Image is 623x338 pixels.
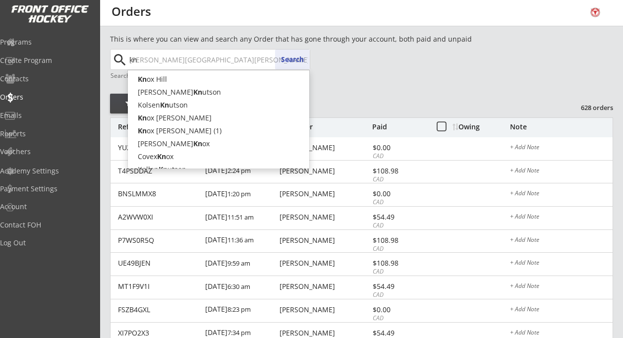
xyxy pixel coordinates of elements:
[373,214,426,221] div: $54.49
[118,144,199,151] div: YU23Y3AJ
[562,103,613,112] div: 628 orders
[510,123,613,130] div: Note
[510,237,613,245] div: + Add Note
[128,99,309,112] p: Kolsen utson
[118,168,199,174] div: T4PSDDAZ
[373,237,426,244] div: $108.98
[227,235,254,244] font: 11:36 am
[193,87,202,97] strong: Kn
[128,137,309,150] p: [PERSON_NAME] ox
[205,207,277,229] div: [DATE]
[373,245,426,253] div: CAD
[453,123,510,130] div: Owing
[280,168,370,174] div: [PERSON_NAME]
[280,190,370,197] div: [PERSON_NAME]
[118,330,199,337] div: XI7PO2X3
[118,260,199,267] div: UE49BJEN
[205,299,277,322] div: [DATE]
[128,150,309,163] p: Covex ox
[373,198,426,207] div: CAD
[373,268,426,276] div: CAD
[280,330,370,337] div: [PERSON_NAME]
[110,99,167,109] div: Filter
[373,306,426,313] div: $0.00
[205,253,277,275] div: [DATE]
[127,50,310,69] input: Start typing name...
[373,152,426,161] div: CAD
[280,123,370,130] div: Organizer
[138,113,147,122] strong: Kn
[193,139,202,148] strong: Kn
[280,144,370,151] div: [PERSON_NAME]
[118,190,199,197] div: BNSLMMX8
[227,166,251,175] font: 2:24 pm
[373,190,426,197] div: $0.00
[138,74,147,84] strong: Kn
[280,260,370,267] div: [PERSON_NAME]
[280,237,370,244] div: [PERSON_NAME]
[510,330,613,338] div: + Add Note
[510,283,613,291] div: + Add Note
[128,163,309,176] p: Kallen utson
[128,86,309,99] p: [PERSON_NAME] utson
[275,50,310,69] button: Search
[373,314,426,323] div: CAD
[118,306,199,313] div: FSZB4GXL
[112,52,128,68] button: search
[128,124,309,137] p: ox [PERSON_NAME] (1)
[373,291,426,299] div: CAD
[373,175,426,184] div: CAD
[510,190,613,198] div: + Add Note
[159,165,168,174] strong: Kn
[227,328,251,337] font: 7:34 pm
[510,306,613,314] div: + Add Note
[205,183,277,206] div: [DATE]
[227,189,251,198] font: 1:20 pm
[373,330,426,337] div: $54.49
[110,34,528,44] div: This is where you can view and search any Order that has gone through your account, both paid and...
[510,168,613,175] div: + Add Note
[280,306,370,313] div: [PERSON_NAME]
[128,73,309,86] p: ox Hill
[227,213,254,222] font: 11:51 am
[280,283,370,290] div: [PERSON_NAME]
[118,214,199,221] div: A2WVW0XI
[160,100,169,110] strong: Kn
[138,126,147,135] strong: Kn
[280,214,370,221] div: [PERSON_NAME]
[227,259,250,268] font: 9:59 am
[373,144,426,151] div: $0.00
[510,260,613,268] div: + Add Note
[118,123,199,130] div: Reference #
[373,222,426,230] div: CAD
[118,283,199,290] div: MT1F9V1I
[205,161,277,183] div: [DATE]
[510,214,613,222] div: + Add Note
[373,168,426,174] div: $108.98
[128,112,309,124] p: ox [PERSON_NAME]
[373,260,426,267] div: $108.98
[118,237,199,244] div: P7WS0R5Q
[227,282,250,291] font: 6:30 am
[111,72,139,79] div: Search by
[227,305,251,314] font: 8:23 pm
[205,276,277,298] div: [DATE]
[510,144,613,152] div: + Add Note
[157,152,166,161] strong: Kn
[372,123,426,130] div: Paid
[205,230,277,252] div: [DATE]
[373,283,426,290] div: $54.49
